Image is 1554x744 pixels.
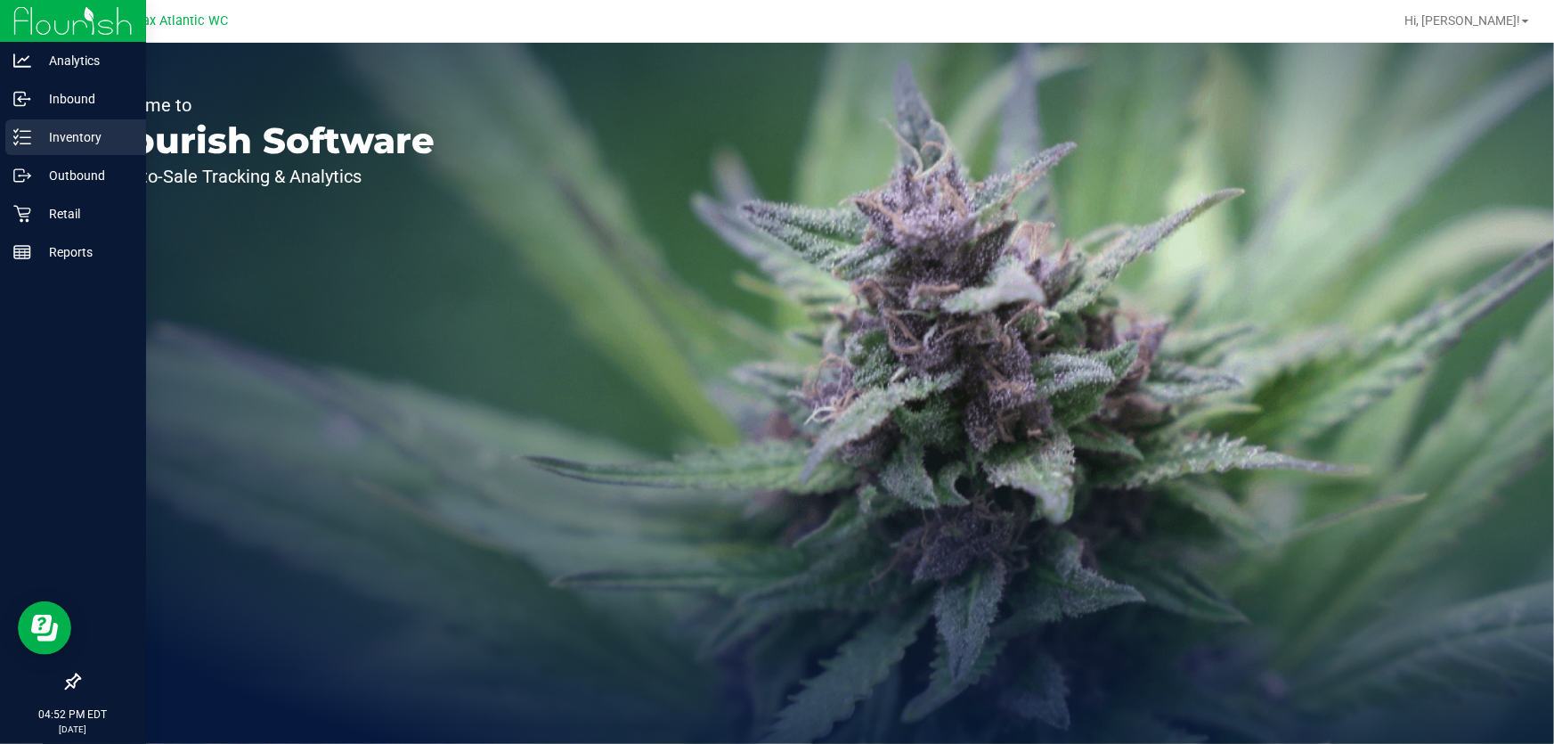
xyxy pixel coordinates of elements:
[31,165,138,186] p: Outbound
[13,128,31,146] inline-svg: Inventory
[13,205,31,223] inline-svg: Retail
[31,241,138,263] p: Reports
[13,90,31,108] inline-svg: Inbound
[1404,13,1520,28] span: Hi, [PERSON_NAME]!
[96,168,435,185] p: Seed-to-Sale Tracking & Analytics
[31,127,138,148] p: Inventory
[8,723,138,736] p: [DATE]
[31,203,138,225] p: Retail
[96,96,435,114] p: Welcome to
[13,243,31,261] inline-svg: Reports
[13,52,31,69] inline-svg: Analytics
[31,50,138,71] p: Analytics
[31,88,138,110] p: Inbound
[13,167,31,184] inline-svg: Outbound
[18,601,71,655] iframe: Resource center
[96,123,435,159] p: Flourish Software
[135,13,228,29] span: Jax Atlantic WC
[8,707,138,723] p: 04:52 PM EDT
